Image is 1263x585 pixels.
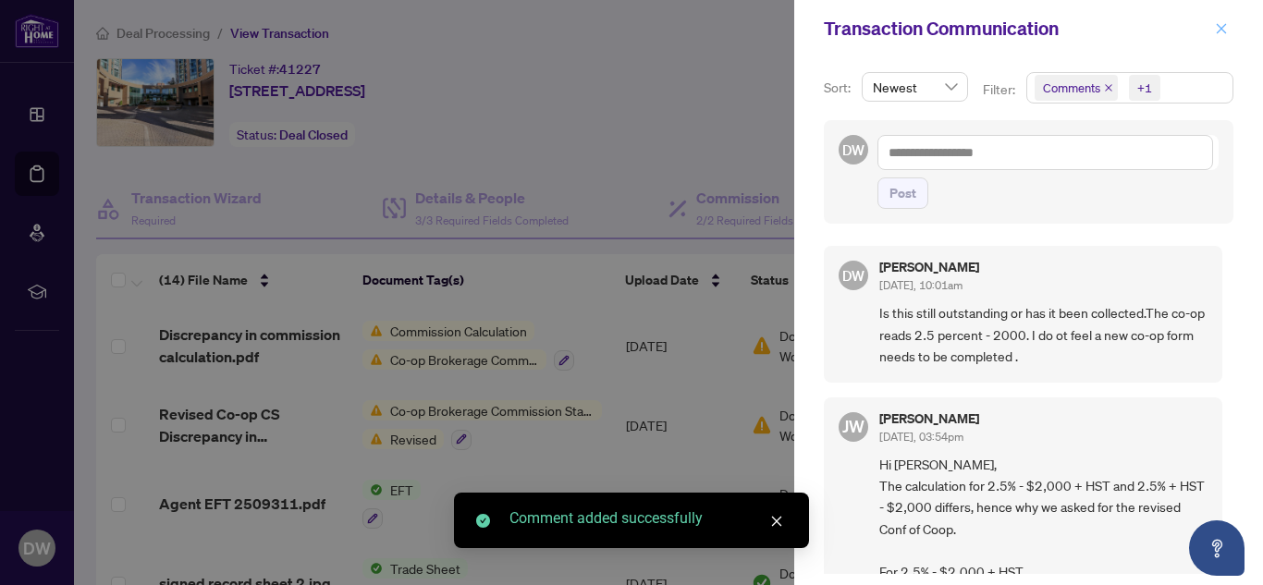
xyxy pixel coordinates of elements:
a: Close [766,511,787,531]
span: Comments [1035,75,1118,101]
span: close [1104,83,1113,92]
span: Newest [873,73,957,101]
span: close [770,515,783,528]
span: DW [842,265,865,286]
span: [DATE], 03:54pm [879,430,963,444]
button: Open asap [1189,520,1245,576]
span: Is this still outstanding or has it been collected.The co-op reads 2.5 percent - 2000. I do ot fe... [879,302,1208,367]
p: Filter: [983,79,1018,100]
span: DW [842,140,865,161]
div: +1 [1137,79,1152,97]
span: JW [842,413,864,439]
button: Post [877,177,928,209]
p: Sort: [824,78,854,98]
span: [DATE], 10:01am [879,278,963,292]
span: check-circle [476,514,490,528]
div: Transaction Communication [824,15,1209,43]
span: close [1215,22,1228,35]
span: Comments [1043,79,1100,97]
div: Comment added successfully [509,507,787,530]
h5: [PERSON_NAME] [879,412,979,425]
h5: [PERSON_NAME] [879,261,979,274]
